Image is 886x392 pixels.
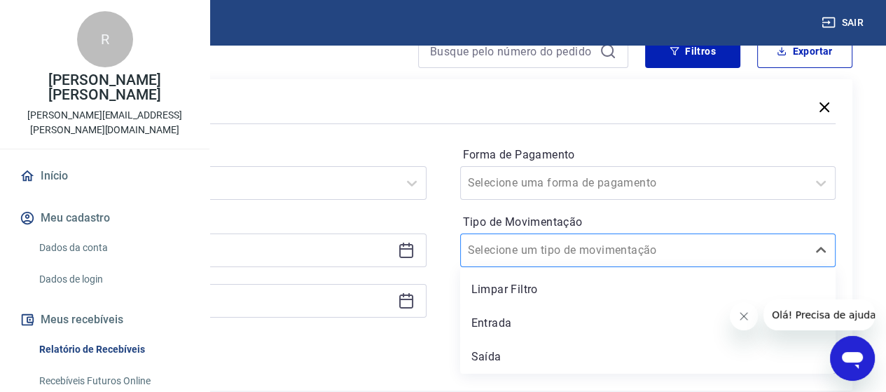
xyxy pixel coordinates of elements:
[830,336,875,381] iframe: Botão para abrir a janela de mensagens
[11,73,198,102] p: [PERSON_NAME] [PERSON_NAME]
[645,34,740,68] button: Filtros
[62,240,392,261] input: Data inicial
[757,34,852,68] button: Exportar
[430,41,594,62] input: Busque pelo número do pedido
[460,343,836,371] div: Saída
[11,108,198,137] p: [PERSON_NAME][EMAIL_ADDRESS][PERSON_NAME][DOMAIN_NAME]
[77,11,133,67] div: R
[17,161,193,191] a: Início
[819,10,869,36] button: Sair
[460,309,836,337] div: Entrada
[34,234,193,262] a: Dados da conta
[730,302,758,330] iframe: Fechar mensagem
[50,211,427,228] p: Período personalizado
[34,265,193,294] a: Dados de login
[17,304,193,335] button: Meus recebíveis
[463,147,833,163] label: Forma de Pagamento
[8,10,118,21] span: Olá! Precisa de ajuda?
[460,276,836,304] div: Limpar Filtro
[62,290,392,311] input: Data final
[17,203,193,234] button: Meu cadastro
[763,299,875,330] iframe: Mensagem da empresa
[34,335,193,364] a: Relatório de Recebíveis
[53,147,424,163] label: Período
[463,214,833,231] label: Tipo de Movimentação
